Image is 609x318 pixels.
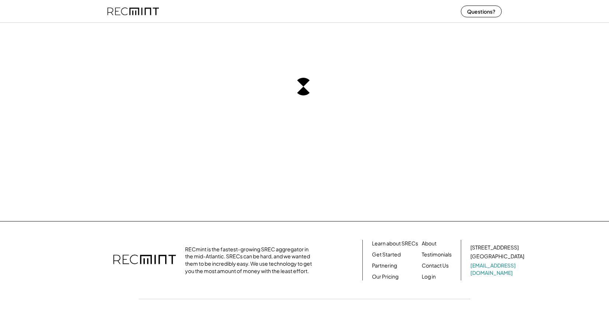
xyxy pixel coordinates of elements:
img: recmint-logotype%403x%20%281%29.jpeg [107,1,159,21]
button: Questions? [461,6,502,17]
div: [STREET_ADDRESS] [470,244,519,251]
a: Contact Us [422,262,449,269]
a: Partnering [372,262,397,269]
div: RECmint is the fastest-growing SREC aggregator in the mid-Atlantic. SRECs can be hard, and we wan... [185,246,316,275]
a: Get Started [372,251,401,258]
a: [EMAIL_ADDRESS][DOMAIN_NAME] [470,262,526,276]
div: [GEOGRAPHIC_DATA] [470,253,524,260]
a: Log in [422,273,436,280]
a: About [422,240,436,247]
a: Testimonials [422,251,452,258]
a: Learn about SRECs [372,240,418,247]
a: Our Pricing [372,273,399,280]
img: recmint-logotype%403x.png [113,247,176,273]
